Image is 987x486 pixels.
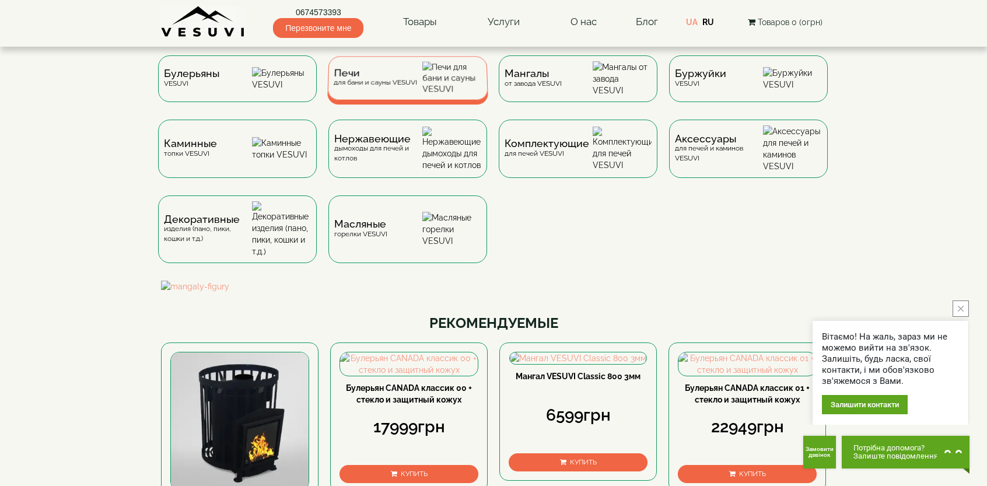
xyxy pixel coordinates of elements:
div: Вітаємо! На жаль, зараз ми не можемо вийти на зв'язок. Залишіть, будь ласка, свої контакти, і ми ... [822,331,959,387]
img: Мангалы от завода VESUVI [593,61,652,96]
img: Булерьяны VESUVI [252,67,311,90]
a: Печидля бани и сауны VESUVI Печи для бани и сауны VESUVI [323,55,493,120]
span: Декоративные [164,215,252,224]
span: Буржуйки [675,69,726,78]
img: Завод VESUVI [161,6,246,38]
a: 0674573393 [273,6,363,18]
img: Комплектующие для печей VESUVI [593,127,652,171]
button: Chat button [842,436,970,468]
a: Мангалыот завода VESUVI Мангалы от завода VESUVI [493,55,663,120]
img: Аксессуары для печей и каминов VESUVI [763,125,822,172]
button: close button [953,300,969,317]
a: Аксессуарыдля печей и каминов VESUVI Аксессуары для печей и каминов VESUVI [663,120,834,195]
span: Купить [570,458,597,466]
div: VESUVI [164,69,219,88]
span: Булерьяны [164,69,219,78]
div: для бани и сауны VESUVI [334,69,417,87]
button: Купить [509,453,647,471]
span: Печи [334,69,417,78]
span: Замовити дзвінок [806,446,834,458]
button: Get Call button [803,436,836,468]
div: 6599грн [509,404,647,427]
div: для печей и каминов VESUVI [675,134,763,163]
img: Декоративные изделия (пано, пики, кошки и т.д.) [252,201,311,257]
a: О нас [559,9,608,36]
span: Аксессуары [675,134,763,144]
a: UA [686,18,698,27]
div: 17999грн [339,415,478,439]
span: Купить [739,470,766,478]
a: БулерьяныVESUVI Булерьяны VESUVI [152,55,323,120]
button: Купить [339,465,478,483]
button: Купить [678,465,817,483]
img: Нержавеющие дымоходы для печей и котлов [422,127,481,171]
img: Печи для бани и сауны VESUVI [422,62,482,95]
img: Каминные топки VESUVI [252,137,311,160]
img: Буржуйки VESUVI [763,67,822,90]
div: дымоходы для печей и котлов [334,134,422,163]
a: Булерьян CANADA классик 01 + стекло и защитный кожух [685,383,810,404]
div: изделия (пано, пики, кошки и т.д.) [164,215,252,244]
div: для печей VESUVI [505,139,589,158]
a: Нержавеющиедымоходы для печей и котлов Нержавеющие дымоходы для печей и котлов [323,120,493,195]
div: VESUVI [675,69,726,88]
span: Каминные [164,139,217,148]
div: горелки VESUVI [334,219,387,239]
a: Булерьян CANADA классик 00 + стекло и защитный кожух [346,383,472,404]
div: Залишити контакти [822,395,908,414]
img: Булерьян CANADA классик 01 + стекло и защитный кожух [678,352,816,376]
button: Товаров 0 (0грн) [744,16,826,29]
a: Каминныетопки VESUVI Каминные топки VESUVI [152,120,323,195]
span: Масляные [334,219,387,229]
a: RU [702,18,714,27]
a: Блог [636,16,658,27]
div: от завода VESUVI [505,69,562,88]
span: Комплектующие [505,139,589,148]
a: Мангал VESUVI Classic 800 3мм [516,372,640,381]
a: БуржуйкиVESUVI Буржуйки VESUVI [663,55,834,120]
span: Нержавеющие [334,134,422,144]
div: топки VESUVI [164,139,217,158]
a: Декоративныеизделия (пано, пики, кошки и т.д.) Декоративные изделия (пано, пики, кошки и т.д.) [152,195,323,281]
span: Купить [401,470,428,478]
span: Залиште повідомлення [853,452,938,460]
a: Масляныегорелки VESUVI Масляные горелки VESUVI [323,195,493,281]
span: Потрібна допомога? [853,444,938,452]
a: Товары [391,9,449,36]
a: Услуги [476,9,531,36]
span: Товаров 0 (0грн) [758,18,822,27]
img: Булерьян CANADA классик 00 + стекло и защитный кожух [340,352,478,376]
div: 22949грн [678,415,817,439]
span: Мангалы [505,69,562,78]
a: Комплектующиедля печей VESUVI Комплектующие для печей VESUVI [493,120,663,195]
img: Мангал VESUVI Classic 800 3мм [510,352,646,364]
img: Масляные горелки VESUVI [422,212,481,247]
span: Перезвоните мне [273,18,363,38]
img: mangaly-figury [161,281,826,292]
